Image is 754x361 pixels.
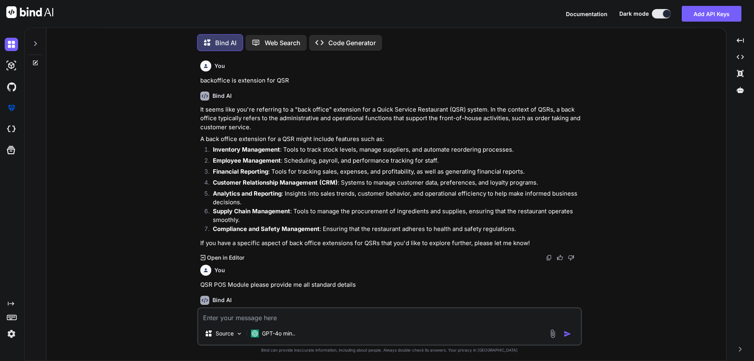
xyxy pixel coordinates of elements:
[200,280,580,290] p: QSR POS Module please provide me all standard details
[236,330,243,337] img: Pick Models
[213,225,580,234] p: : Ensuring that the restaurant adheres to health and safety regulations.
[213,225,320,233] strong: Compliance and Safety Management
[566,11,608,17] span: Documentation
[214,266,225,274] h6: You
[212,92,232,100] h6: Bind AI
[213,189,580,207] p: : Insights into sales trends, customer behavior, and operational efficiency to help make informed...
[200,76,580,85] p: backoffice is extension for QSR
[619,10,649,18] span: Dark mode
[262,330,295,337] p: GPT-4o min..
[212,296,232,304] h6: Bind AI
[568,255,574,261] img: dislike
[5,123,18,136] img: cloudideIcon
[265,38,300,48] p: Web Search
[197,347,582,353] p: Bind can provide inaccurate information, including about people. Always double-check its answers....
[5,80,18,93] img: githubDark
[213,167,580,176] p: : Tools for tracking sales, expenses, and profitability, as well as generating financial reports.
[200,239,580,248] p: If you have a specific aspect of back office extensions for QSRs that you'd like to explore furth...
[213,178,580,187] p: : Systems to manage customer data, preferences, and loyalty programs.
[213,156,580,165] p: : Scheduling, payroll, and performance tracking for staff.
[200,135,580,144] p: A back office extension for a QSR might include features such as:
[207,254,244,262] p: Open in Editor
[5,38,18,51] img: darkChat
[215,38,236,48] p: Bind AI
[213,168,268,175] strong: Financial Reporting
[682,6,741,22] button: Add API Keys
[5,327,18,341] img: settings
[548,329,557,338] img: attachment
[546,255,552,261] img: copy
[564,330,571,338] img: icon
[213,145,580,154] p: : Tools to track stock levels, manage suppliers, and automate reordering processes.
[213,190,282,197] strong: Analytics and Reporting
[5,101,18,115] img: premium
[200,105,580,132] p: It seems like you're referring to a "back office" extension for a Quick Service Restaurant (QSR) ...
[213,207,580,225] p: : Tools to manage the procurement of ingredients and supplies, ensuring that the restaurant opera...
[213,146,280,153] strong: Inventory Management
[6,6,53,18] img: Bind AI
[566,10,608,18] button: Documentation
[213,157,281,164] strong: Employee Management
[328,38,376,48] p: Code Generator
[5,59,18,72] img: darkAi-studio
[251,330,259,337] img: GPT-4o mini
[214,62,225,70] h6: You
[213,207,290,215] strong: Supply Chain Management
[216,330,234,337] p: Source
[557,255,563,261] img: like
[213,179,338,186] strong: Customer Relationship Management (CRM)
